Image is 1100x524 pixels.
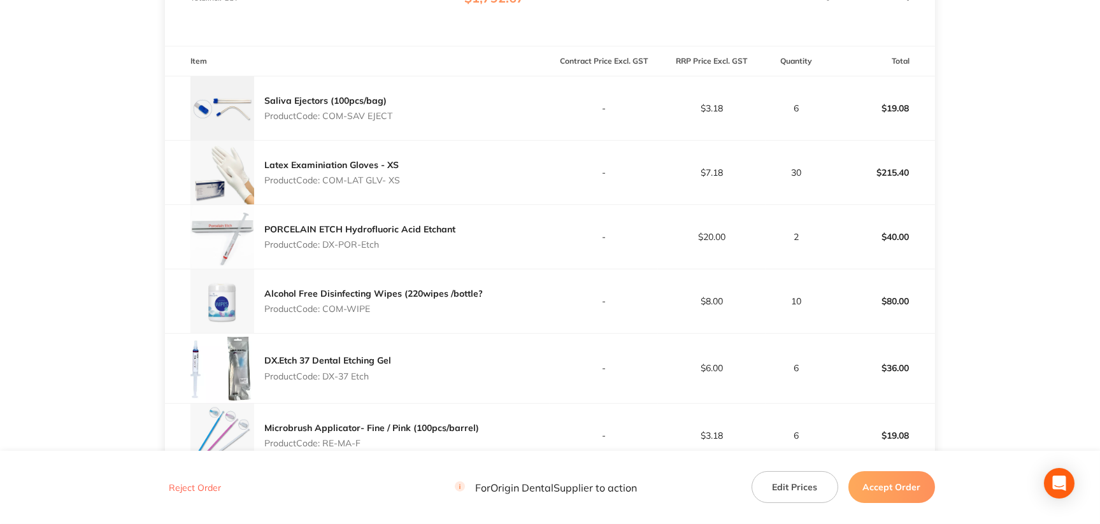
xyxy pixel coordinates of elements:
[828,93,934,124] p: $19.08
[828,222,934,252] p: $40.00
[264,371,391,381] p: Product Code: DX-37 Etch
[659,103,765,113] p: $3.18
[766,167,827,178] p: 30
[766,430,827,441] p: 6
[264,95,387,106] a: Saliva Ejectors (100pcs/bag)
[550,46,657,76] th: Contract Price Excl. GST
[190,334,254,403] img: dTgxOHNyaw
[766,46,827,76] th: Quantity
[264,175,400,185] p: Product Code: COM-LAT GLV- XS
[550,296,657,306] p: -
[659,363,765,373] p: $6.00
[766,363,827,373] p: 6
[828,420,934,451] p: $19.08
[190,76,254,140] img: cnl0amJ0eA
[165,482,225,493] button: Reject Order
[659,167,765,178] p: $7.18
[766,103,827,113] p: 6
[550,232,657,242] p: -
[264,111,392,121] p: Product Code: COM-SAV EJECT
[264,288,483,299] a: Alcohol Free Disinfecting Wipes (220wipes /bottle?
[828,353,934,383] p: $36.00
[1044,468,1075,499] div: Open Intercom Messenger
[828,157,934,188] p: $215.40
[165,46,550,76] th: Item
[264,239,455,250] p: Product Code: DX-POR-Etch
[827,46,935,76] th: Total
[264,159,399,171] a: Latex Examiniation Gloves - XS
[550,103,657,113] p: -
[550,430,657,441] p: -
[848,471,935,503] button: Accept Order
[455,481,637,493] p: For Origin Dental Supplier to action
[190,141,254,204] img: MTRpbW1taA
[658,46,766,76] th: RRP Price Excl. GST
[550,167,657,178] p: -
[659,430,765,441] p: $3.18
[264,438,479,448] p: Product Code: RE-MA-F
[766,296,827,306] p: 10
[264,422,479,434] a: Microbrush Applicator- Fine / Pink (100pcs/barrel)
[190,404,254,467] img: cDI0bGVwdw
[550,363,657,373] p: -
[264,355,391,366] a: DX.Etch 37 Dental Etching Gel
[766,232,827,242] p: 2
[659,296,765,306] p: $8.00
[264,304,483,314] p: Product Code: COM-WIPE
[659,232,765,242] p: $20.00
[264,223,455,235] a: PORCELAIN ETCH Hydrofluoric Acid Etchant
[190,205,254,269] img: Z3JlOG50cw
[190,269,254,333] img: ZW43bW5naw
[828,286,934,316] p: $80.00
[752,471,838,503] button: Edit Prices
